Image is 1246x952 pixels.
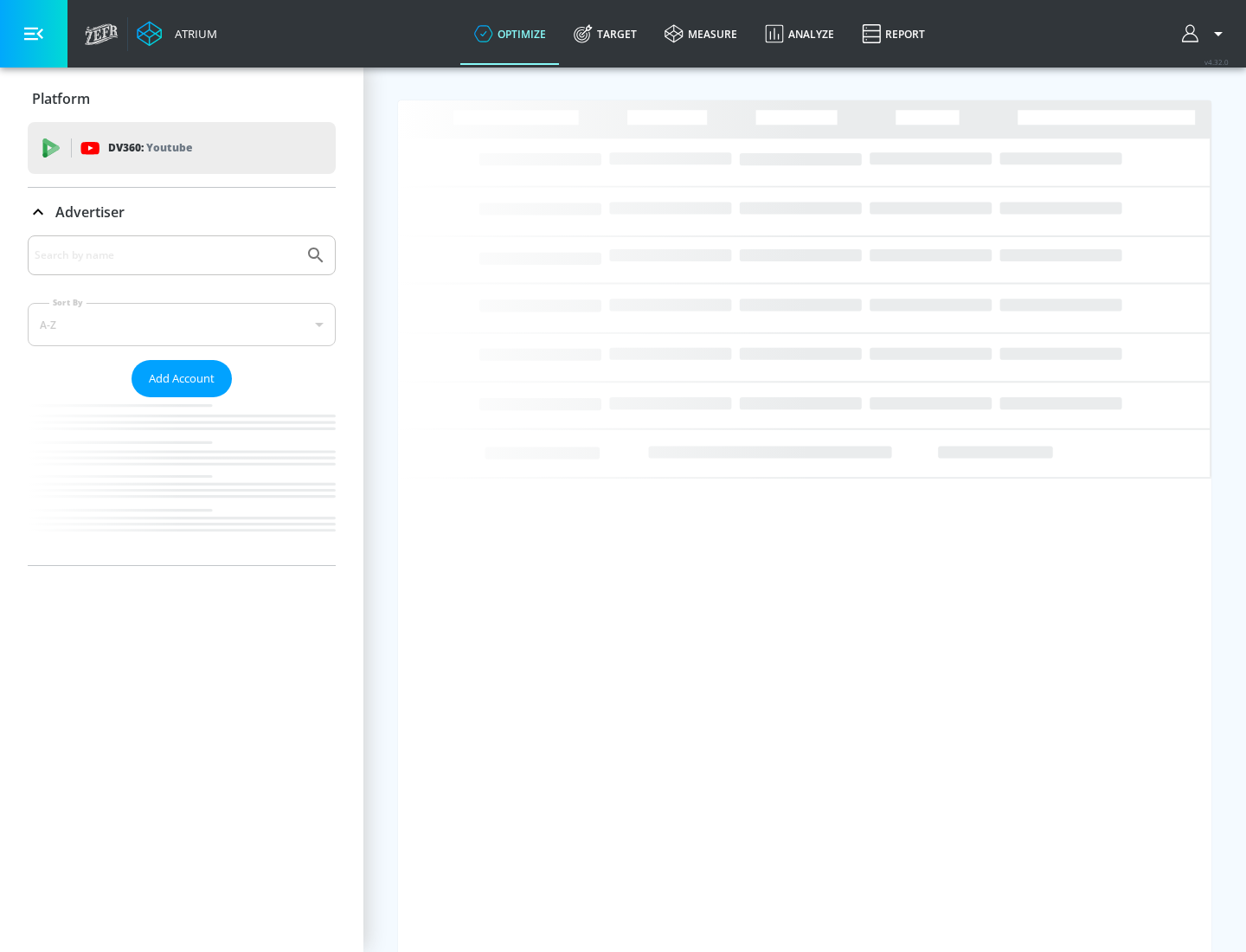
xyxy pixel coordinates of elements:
[108,138,192,158] p: DV360:
[168,26,217,42] div: Atrium
[137,21,217,47] a: Atrium
[146,138,192,157] p: Youtube
[49,297,87,308] label: Sort By
[28,122,336,174] div: DV360: Youtube
[28,235,336,565] div: Advertiser
[751,3,848,65] a: Analyze
[149,369,215,389] span: Add Account
[848,3,939,65] a: Report
[28,74,336,123] div: Platform
[55,203,125,222] p: Advertiser
[651,3,751,65] a: measure
[560,3,651,65] a: Target
[132,360,232,397] button: Add Account
[28,303,336,346] div: A-Z
[32,89,90,108] p: Platform
[460,3,560,65] a: optimize
[28,397,336,565] nav: list of Advertiser
[35,244,297,267] input: Search by name
[28,188,336,236] div: Advertiser
[1204,57,1229,67] span: v 4.32.0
